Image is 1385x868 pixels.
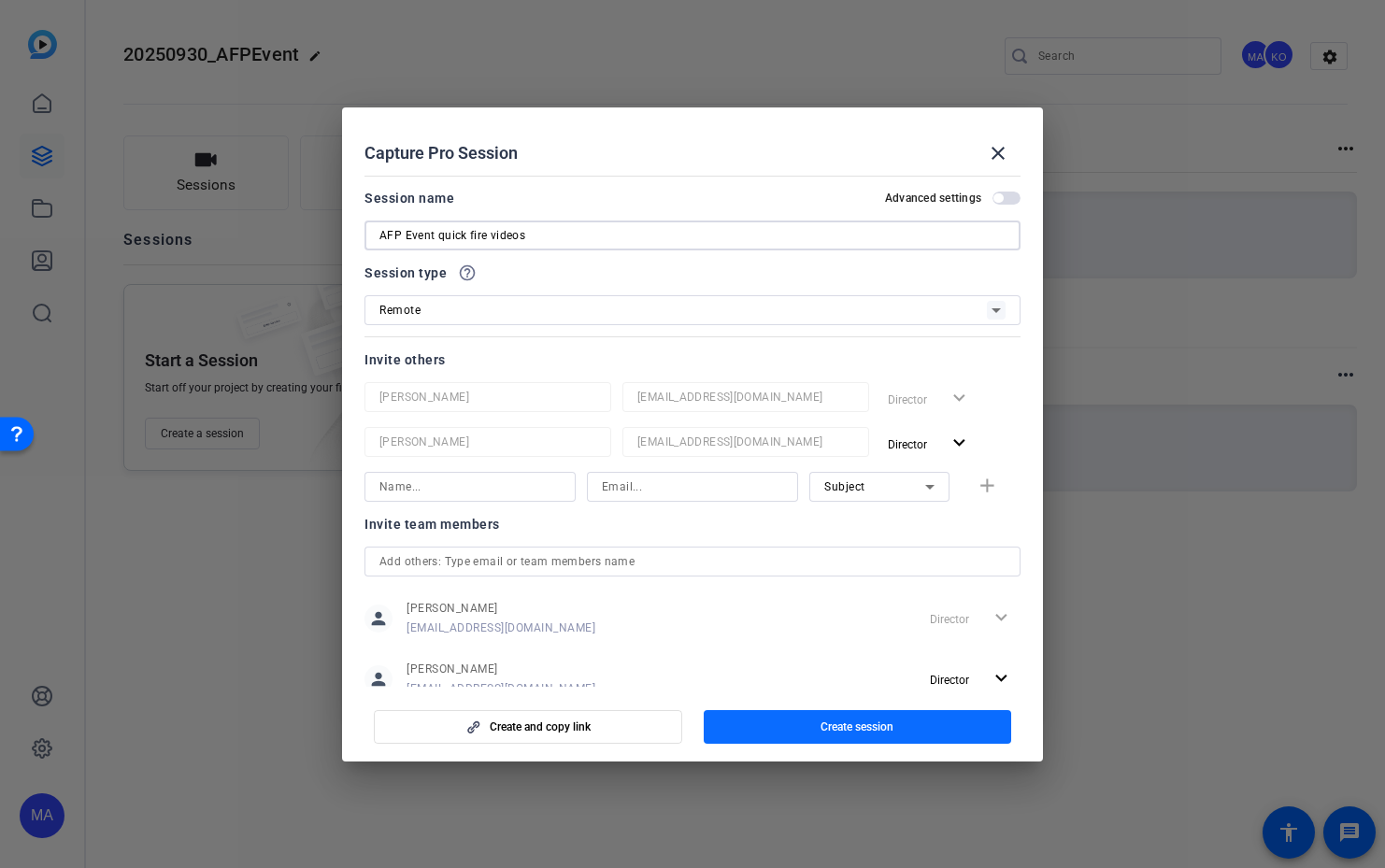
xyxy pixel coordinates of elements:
div: Invite others [364,349,1021,371]
span: Director [888,438,927,451]
div: Capture Pro Session [364,131,1021,176]
input: Email... [637,386,854,408]
span: Director [930,674,969,687]
span: Remote [379,304,421,317]
input: Name... [379,386,596,408]
mat-icon: expand_more [990,667,1013,690]
input: Email... [602,476,783,498]
span: [PERSON_NAME] [407,601,595,616]
mat-icon: person [364,665,393,693]
div: Invite team members [364,513,1021,535]
mat-icon: close [987,142,1009,164]
span: [PERSON_NAME] [407,662,595,676]
input: Name... [379,476,561,498]
button: Director [922,662,1021,696]
div: Session name [364,187,454,209]
mat-icon: person [364,605,393,633]
span: [EMAIL_ADDRESS][DOMAIN_NAME] [407,620,595,635]
span: Subject [824,480,865,493]
mat-icon: expand_more [948,432,971,455]
span: Session type [364,262,447,284]
input: Email... [637,431,854,453]
span: [EMAIL_ADDRESS][DOMAIN_NAME] [407,681,595,696]
h2: Advanced settings [885,191,981,206]
span: Create session [821,719,893,734]
input: Name... [379,431,596,453]
input: Enter Session Name [379,224,1006,247]
button: Create session [704,710,1012,744]
span: Create and copy link [490,719,591,734]
button: Create and copy link [374,710,682,744]
button: Director [880,427,978,461]
mat-icon: help_outline [458,263,477,282]
input: Add others: Type email or team members name [379,550,1006,573]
